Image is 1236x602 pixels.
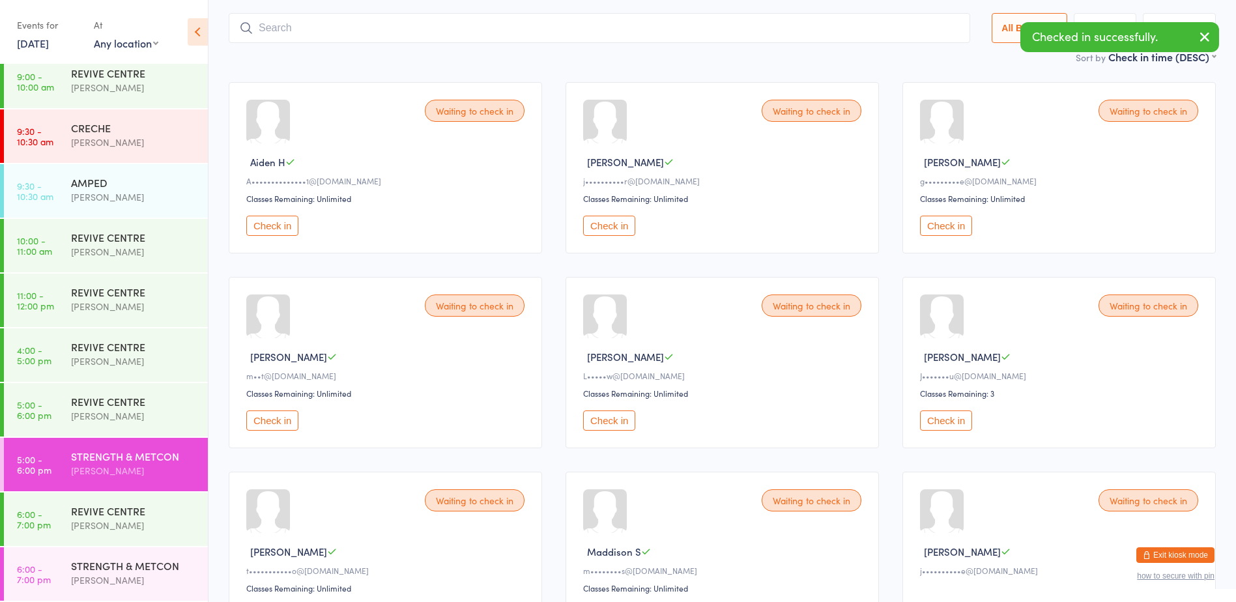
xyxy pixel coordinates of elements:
[17,235,52,256] time: 10:00 - 11:00 am
[246,582,528,594] div: Classes Remaining: Unlimited
[71,190,197,205] div: [PERSON_NAME]
[4,547,208,601] a: 6:00 -7:00 pmSTRENGTH & METCON[PERSON_NAME]
[1108,50,1216,64] div: Check in time (DESC)
[71,121,197,135] div: CRECHE
[1099,294,1198,317] div: Waiting to check in
[4,383,208,437] a: 5:00 -6:00 pmREVIVE CENTRE[PERSON_NAME]
[71,285,197,299] div: REVIVE CENTRE
[229,13,970,43] input: Search
[4,438,208,491] a: 5:00 -6:00 pmSTRENGTH & METCON[PERSON_NAME]
[920,370,1202,381] div: J•••••••u@[DOMAIN_NAME]
[17,345,51,365] time: 4:00 - 5:00 pm
[71,449,197,463] div: STRENGTH & METCON
[587,350,664,364] span: [PERSON_NAME]
[4,219,208,272] a: 10:00 -11:00 amREVIVE CENTRE[PERSON_NAME]
[17,180,53,201] time: 9:30 - 10:30 am
[71,394,197,408] div: REVIVE CENTRE
[4,328,208,382] a: 4:00 -5:00 pmREVIVE CENTRE[PERSON_NAME]
[425,294,525,317] div: Waiting to check in
[924,545,1001,558] span: [PERSON_NAME]
[1076,51,1106,64] label: Sort by
[246,193,528,204] div: Classes Remaining: Unlimited
[250,350,327,364] span: [PERSON_NAME]
[4,274,208,327] a: 11:00 -12:00 pmREVIVE CENTRE[PERSON_NAME]
[71,518,197,533] div: [PERSON_NAME]
[992,13,1067,43] button: All Bookings
[425,489,525,511] div: Waiting to check in
[587,155,664,169] span: [PERSON_NAME]
[94,14,158,36] div: At
[250,155,285,169] span: Aiden H
[587,545,641,558] span: Maddison S
[71,573,197,588] div: [PERSON_NAME]
[71,80,197,95] div: [PERSON_NAME]
[583,565,865,576] div: m••••••••s@[DOMAIN_NAME]
[71,299,197,314] div: [PERSON_NAME]
[920,388,1202,399] div: Classes Remaining: 3
[71,230,197,244] div: REVIVE CENTRE
[246,565,528,576] div: t•••••••••••o@[DOMAIN_NAME]
[246,216,298,236] button: Check in
[71,175,197,190] div: AMPED
[583,216,635,236] button: Check in
[246,388,528,399] div: Classes Remaining: Unlimited
[4,493,208,546] a: 6:00 -7:00 pmREVIVE CENTRE[PERSON_NAME]
[1020,22,1219,52] div: Checked in successfully.
[17,14,81,36] div: Events for
[920,175,1202,186] div: g•••••••••e@[DOMAIN_NAME]
[94,36,158,50] div: Any location
[71,66,197,80] div: REVIVE CENTRE
[71,339,197,354] div: REVIVE CENTRE
[17,454,51,475] time: 5:00 - 6:00 pm
[17,509,51,530] time: 6:00 - 7:00 pm
[17,126,53,147] time: 9:30 - 10:30 am
[920,410,972,431] button: Check in
[583,388,865,399] div: Classes Remaining: Unlimited
[71,135,197,150] div: [PERSON_NAME]
[762,294,861,317] div: Waiting to check in
[246,175,528,186] div: A••••••••••••••1@[DOMAIN_NAME]
[17,71,54,92] time: 9:00 - 10:00 am
[1143,13,1216,43] button: Checked in4
[924,350,1001,364] span: [PERSON_NAME]
[4,109,208,163] a: 9:30 -10:30 amCRECHE[PERSON_NAME]
[71,463,197,478] div: [PERSON_NAME]
[71,244,197,259] div: [PERSON_NAME]
[4,164,208,218] a: 9:30 -10:30 amAMPED[PERSON_NAME]
[583,175,865,186] div: j••••••••••r@[DOMAIN_NAME]
[924,155,1001,169] span: [PERSON_NAME]
[71,408,197,423] div: [PERSON_NAME]
[17,290,54,311] time: 11:00 - 12:00 pm
[920,565,1202,576] div: j••••••••••e@[DOMAIN_NAME]
[920,193,1202,204] div: Classes Remaining: Unlimited
[246,410,298,431] button: Check in
[583,582,865,594] div: Classes Remaining: Unlimited
[1099,100,1198,122] div: Waiting to check in
[1099,489,1198,511] div: Waiting to check in
[71,558,197,573] div: STRENGTH & METCON
[246,370,528,381] div: m••t@[DOMAIN_NAME]
[1136,547,1214,563] button: Exit kiosk mode
[583,370,865,381] div: L•••••w@[DOMAIN_NAME]
[17,36,49,50] a: [DATE]
[250,545,327,558] span: [PERSON_NAME]
[71,354,197,369] div: [PERSON_NAME]
[762,100,861,122] div: Waiting to check in
[17,399,51,420] time: 5:00 - 6:00 pm
[4,55,208,108] a: 9:00 -10:00 amREVIVE CENTRE[PERSON_NAME]
[762,489,861,511] div: Waiting to check in
[425,100,525,122] div: Waiting to check in
[71,504,197,518] div: REVIVE CENTRE
[1137,571,1214,580] button: how to secure with pin
[920,216,972,236] button: Check in
[583,410,635,431] button: Check in
[1074,13,1136,43] button: Waiting10
[17,564,51,584] time: 6:00 - 7:00 pm
[583,193,865,204] div: Classes Remaining: Unlimited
